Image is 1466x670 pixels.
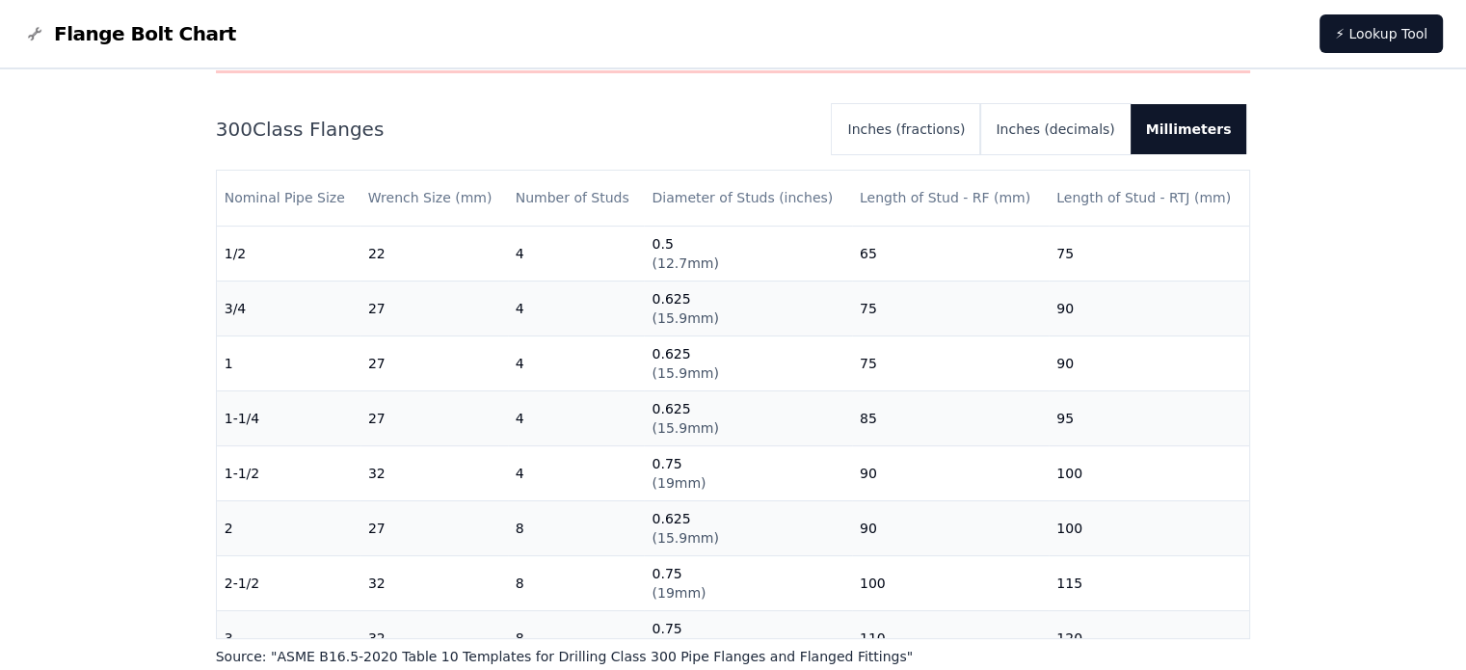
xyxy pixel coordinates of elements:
[644,500,851,555] td: 0.625
[852,555,1049,610] td: 100
[360,281,508,335] td: 27
[644,226,851,281] td: 0.5
[1049,445,1249,500] td: 100
[23,22,46,45] img: Flange Bolt Chart Logo
[508,610,645,665] td: 8
[1049,226,1249,281] td: 75
[852,500,1049,555] td: 90
[508,335,645,390] td: 4
[508,555,645,610] td: 8
[852,390,1049,445] td: 85
[652,585,706,601] span: ( 19mm )
[1049,500,1249,555] td: 100
[852,281,1049,335] td: 75
[217,610,360,665] td: 3
[360,390,508,445] td: 27
[508,226,645,281] td: 4
[644,281,851,335] td: 0.625
[644,555,851,610] td: 0.75
[832,104,980,154] button: Inches (fractions)
[852,610,1049,665] td: 110
[360,610,508,665] td: 32
[508,445,645,500] td: 4
[217,226,360,281] td: 1/2
[216,116,817,143] h2: 300 Class Flanges
[1049,555,1249,610] td: 115
[508,390,645,445] td: 4
[217,500,360,555] td: 2
[508,500,645,555] td: 8
[852,226,1049,281] td: 65
[508,281,645,335] td: 4
[644,610,851,665] td: 0.75
[1049,390,1249,445] td: 95
[1131,104,1247,154] button: Millimeters
[644,171,851,226] th: Diameter of Studs (inches)
[508,171,645,226] th: Number of Studs
[644,335,851,390] td: 0.625
[217,281,360,335] td: 3/4
[217,445,360,500] td: 1-1/2
[644,445,851,500] td: 0.75
[652,475,706,491] span: ( 19mm )
[216,647,1251,666] p: Source: " ASME B16.5-2020 Table 10 Templates for Drilling Class 300 Pipe Flanges and Flanged Fitt...
[652,420,718,436] span: ( 15.9mm )
[360,226,508,281] td: 22
[652,530,718,546] span: ( 15.9mm )
[652,310,718,326] span: ( 15.9mm )
[852,335,1049,390] td: 75
[1049,335,1249,390] td: 90
[360,335,508,390] td: 27
[1049,281,1249,335] td: 90
[644,390,851,445] td: 0.625
[652,255,718,271] span: ( 12.7mm )
[1049,610,1249,665] td: 120
[980,104,1130,154] button: Inches (decimals)
[852,445,1049,500] td: 90
[217,171,360,226] th: Nominal Pipe Size
[23,20,236,47] a: Flange Bolt Chart LogoFlange Bolt Chart
[217,555,360,610] td: 2-1/2
[360,555,508,610] td: 32
[54,20,236,47] span: Flange Bolt Chart
[852,171,1049,226] th: Length of Stud - RF (mm)
[1319,14,1443,53] a: ⚡ Lookup Tool
[360,171,508,226] th: Wrench Size (mm)
[217,335,360,390] td: 1
[217,390,360,445] td: 1-1/4
[652,365,718,381] span: ( 15.9mm )
[360,445,508,500] td: 32
[1049,171,1249,226] th: Length of Stud - RTJ (mm)
[360,500,508,555] td: 27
